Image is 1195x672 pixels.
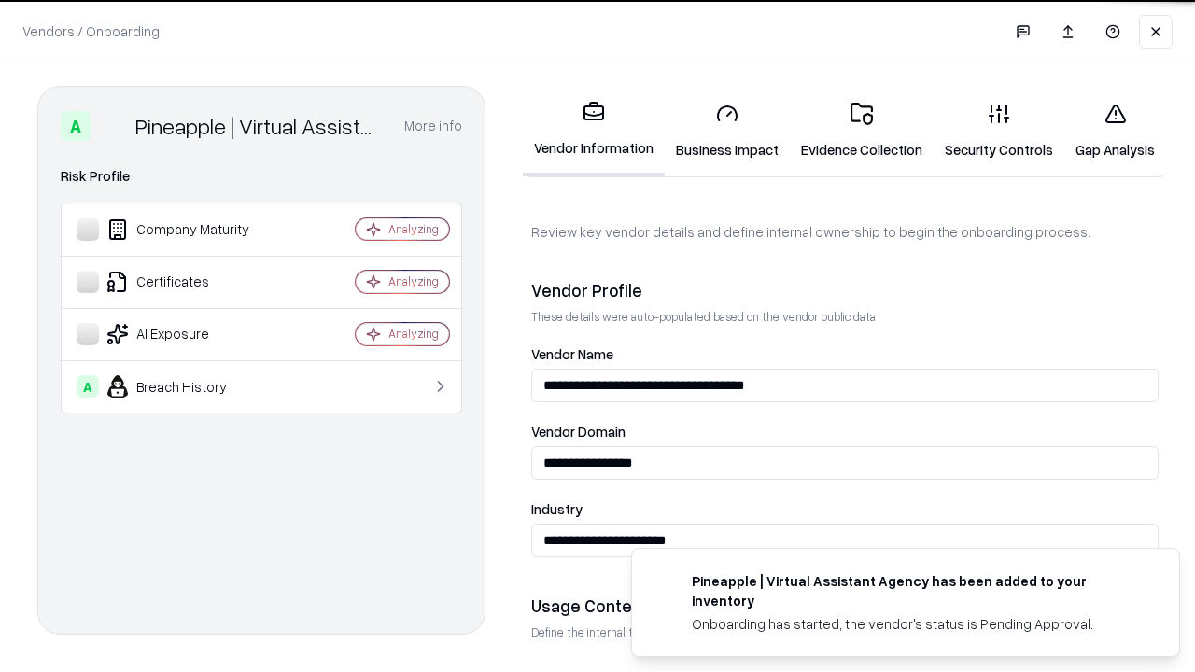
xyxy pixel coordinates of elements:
[531,222,1159,242] p: Review key vendor details and define internal ownership to begin the onboarding process.
[77,218,300,241] div: Company Maturity
[790,88,934,175] a: Evidence Collection
[531,425,1159,439] label: Vendor Domain
[77,323,300,345] div: AI Exposure
[523,86,665,176] a: Vendor Information
[531,502,1159,516] label: Industry
[61,165,462,188] div: Risk Profile
[665,88,790,175] a: Business Impact
[388,326,439,342] div: Analyzing
[77,375,99,398] div: A
[22,21,160,41] p: Vendors / Onboarding
[77,375,300,398] div: Breach History
[98,111,128,141] img: Pineapple | Virtual Assistant Agency
[135,111,382,141] div: Pineapple | Virtual Assistant Agency
[388,273,439,289] div: Analyzing
[531,595,1159,617] div: Usage Context
[61,111,91,141] div: A
[404,109,462,143] button: More info
[531,309,1159,325] p: These details were auto-populated based on the vendor public data
[654,571,677,594] img: trypineapple.com
[531,279,1159,301] div: Vendor Profile
[531,624,1159,640] p: Define the internal team and reason for using this vendor. This helps assess business relevance a...
[77,271,300,293] div: Certificates
[531,347,1159,361] label: Vendor Name
[692,571,1134,610] div: Pineapple | Virtual Assistant Agency has been added to your inventory
[934,88,1064,175] a: Security Controls
[692,614,1134,634] div: Onboarding has started, the vendor's status is Pending Approval.
[388,221,439,237] div: Analyzing
[1064,88,1166,175] a: Gap Analysis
